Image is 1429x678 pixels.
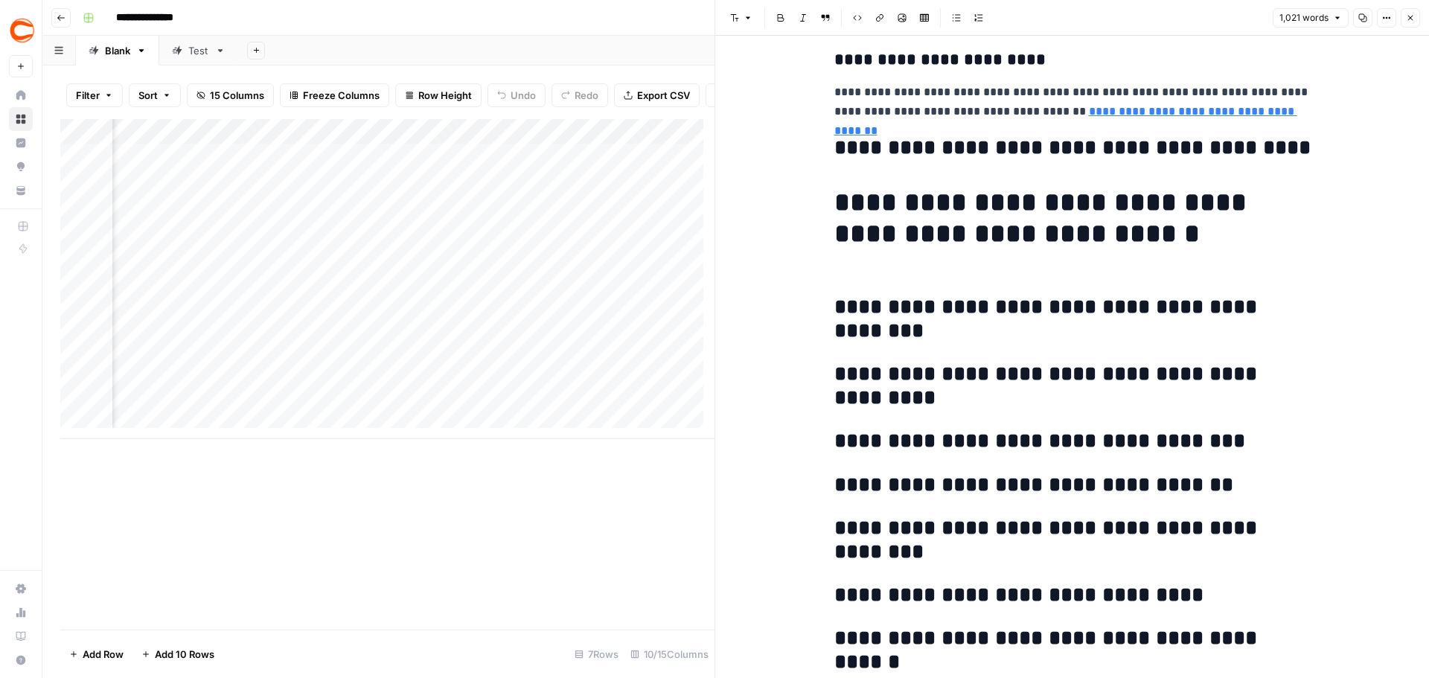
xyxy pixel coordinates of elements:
[83,647,124,662] span: Add Row
[9,155,33,179] a: Opportunities
[9,648,33,672] button: Help + Support
[60,642,132,666] button: Add Row
[132,642,223,666] button: Add 10 Rows
[1273,8,1349,28] button: 1,021 words
[624,642,714,666] div: 10/15 Columns
[569,642,624,666] div: 7 Rows
[187,83,274,107] button: 15 Columns
[9,107,33,131] a: Browse
[395,83,482,107] button: Row Height
[9,12,33,49] button: Workspace: Covers
[66,83,123,107] button: Filter
[9,601,33,624] a: Usage
[155,647,214,662] span: Add 10 Rows
[9,17,36,44] img: Covers Logo
[76,88,100,103] span: Filter
[280,83,389,107] button: Freeze Columns
[1279,11,1329,25] span: 1,021 words
[129,83,181,107] button: Sort
[418,88,472,103] span: Row Height
[9,624,33,648] a: Learning Hub
[511,88,536,103] span: Undo
[575,88,598,103] span: Redo
[138,88,158,103] span: Sort
[105,43,130,58] div: Blank
[614,83,700,107] button: Export CSV
[9,179,33,202] a: Your Data
[210,88,264,103] span: 15 Columns
[487,83,546,107] button: Undo
[9,131,33,155] a: Insights
[303,88,380,103] span: Freeze Columns
[188,43,209,58] div: Test
[9,577,33,601] a: Settings
[637,88,690,103] span: Export CSV
[9,83,33,107] a: Home
[552,83,608,107] button: Redo
[76,36,159,65] a: Blank
[159,36,238,65] a: Test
